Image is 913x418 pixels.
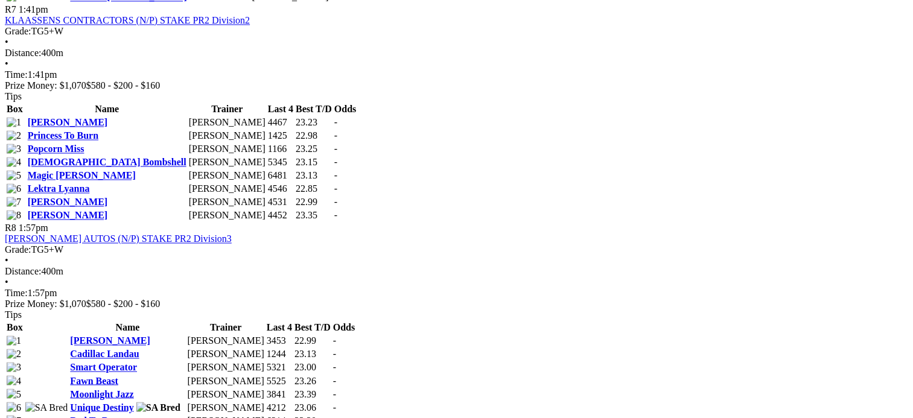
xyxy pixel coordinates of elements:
td: [PERSON_NAME] [188,143,266,155]
td: [PERSON_NAME] [187,401,265,413]
span: - [333,402,336,412]
img: 1 [7,117,21,128]
td: [PERSON_NAME] [187,361,265,373]
a: [DEMOGRAPHIC_DATA] Bombshell [28,157,186,167]
td: 1425 [267,130,294,142]
img: 2 [7,130,21,141]
img: 2 [7,349,21,359]
img: 5 [7,170,21,181]
a: Moonlight Jazz [70,388,133,399]
span: $580 - $200 - $160 [86,299,161,309]
span: • [5,277,8,287]
a: Fawn Beast [70,375,118,385]
span: R7 [5,4,16,14]
span: - [334,183,337,194]
img: 3 [7,144,21,154]
a: Unique Destiny [70,402,133,412]
div: Prize Money: $1,070 [5,80,908,91]
div: 400m [5,48,908,59]
img: 4 [7,375,21,386]
a: Magic [PERSON_NAME] [28,170,136,180]
span: - [333,362,336,372]
span: Distance: [5,266,41,276]
td: [PERSON_NAME] [188,209,266,221]
td: 4467 [267,116,294,128]
span: - [333,335,336,346]
td: 22.85 [295,183,332,195]
a: Smart Operator [70,362,137,372]
div: 1:41pm [5,69,908,80]
td: 3453 [266,335,293,347]
td: 4452 [267,209,294,221]
span: $580 - $200 - $160 [86,80,161,90]
td: 3841 [266,388,293,400]
th: Trainer [187,321,265,334]
td: [PERSON_NAME] [188,169,266,182]
img: 3 [7,362,21,373]
td: [PERSON_NAME] [187,335,265,347]
a: [PERSON_NAME] [28,210,107,220]
th: Last 4 [267,103,294,115]
th: Name [69,321,185,334]
td: 23.23 [295,116,332,128]
img: 8 [7,210,21,221]
td: 22.99 [294,335,331,347]
td: [PERSON_NAME] [188,116,266,128]
td: 22.98 [295,130,332,142]
img: 4 [7,157,21,168]
img: 1 [7,335,21,346]
a: Cadillac Landau [70,349,139,359]
th: Last 4 [266,321,293,334]
td: 5345 [267,156,294,168]
span: - [334,197,337,207]
td: 1244 [266,348,293,360]
td: [PERSON_NAME] [187,388,265,400]
span: Tips [5,309,22,320]
td: 5321 [266,361,293,373]
td: [PERSON_NAME] [188,130,266,142]
div: TG5+W [5,244,908,255]
div: 1:57pm [5,288,908,299]
td: 23.00 [294,361,331,373]
img: 7 [7,197,21,207]
a: [PERSON_NAME] AUTOS (N/P) STAKE PR2 Division3 [5,233,232,244]
span: • [5,255,8,265]
img: SA Bred [136,402,180,413]
a: Lektra Lyanna [28,183,90,194]
div: Prize Money: $1,070 [5,299,908,309]
td: 23.13 [294,348,331,360]
span: Time: [5,69,28,80]
td: [PERSON_NAME] [188,156,266,168]
span: 1:41pm [19,4,48,14]
a: KLAASSENS CONTRACTORS (N/P) STAKE PR2 Division2 [5,15,250,25]
span: Grade: [5,26,31,36]
td: 23.06 [294,401,331,413]
img: 6 [7,402,21,413]
span: 1:57pm [19,223,48,233]
th: Odds [332,321,355,334]
td: 6481 [267,169,294,182]
span: - [334,117,337,127]
td: 4212 [266,401,293,413]
span: - [333,349,336,359]
img: 6 [7,183,21,194]
td: 4531 [267,196,294,208]
td: 22.99 [295,196,332,208]
a: Popcorn Miss [28,144,84,154]
img: SA Bred [25,402,68,413]
td: 23.15 [295,156,332,168]
span: Box [7,104,23,114]
span: - [334,144,337,154]
td: 4546 [267,183,294,195]
span: Distance: [5,48,41,58]
span: Grade: [5,244,31,255]
a: Princess To Burn [28,130,98,141]
th: Best T/D [294,321,331,334]
div: TG5+W [5,26,908,37]
span: Box [7,322,23,332]
td: 5525 [266,375,293,387]
span: - [333,388,336,399]
th: Trainer [188,103,266,115]
span: - [334,130,337,141]
span: - [334,157,337,167]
